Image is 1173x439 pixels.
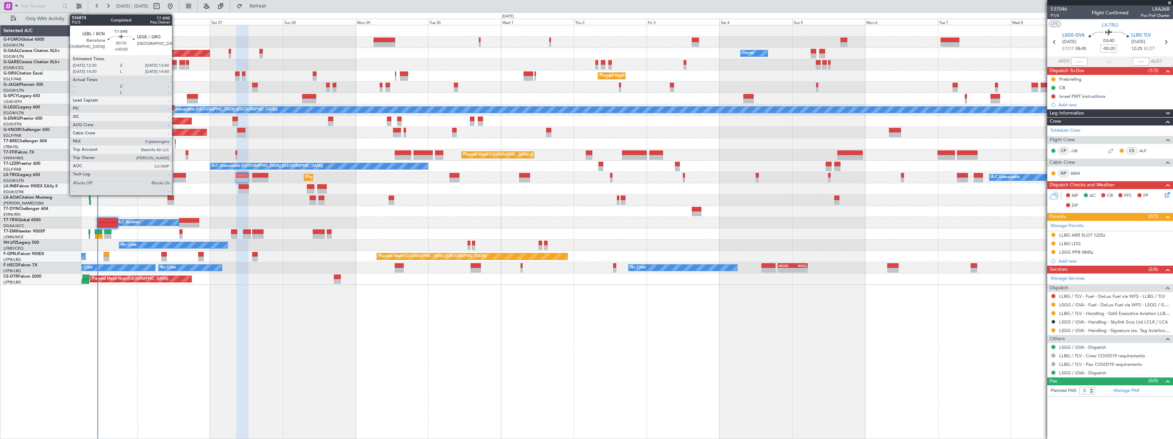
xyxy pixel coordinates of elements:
span: (1/3) [1148,67,1158,74]
span: LX-TRO [1102,22,1119,29]
span: LX-AOA [3,196,19,200]
a: LLBG / TLV - Crew COVID19 requirements [1059,353,1145,359]
a: G-SPCYLegacy 650 [3,94,40,98]
div: CS [1126,147,1137,155]
div: Sat 4 [719,19,792,25]
span: 537046 [1051,5,1067,13]
a: G-LEGCLegacy 600 [3,105,40,109]
div: WSSL [793,264,807,268]
a: ALF [1139,148,1155,154]
a: LSGG / GVA - Handling - Signature (ex. Tag Aviation) LSGG / GVA [1059,328,1170,333]
a: F-GPNJFalcon 900EX [3,252,44,256]
div: Sun 28 [283,19,356,25]
div: Israel PMT instructions [1059,93,1105,99]
span: Services [1050,266,1067,274]
span: T7-TRX [3,218,17,222]
div: Flight Confirmed [1092,9,1129,16]
a: LSGG / GVA - Handling - Skylink Svcs Ltd LCLK / LCA [1059,319,1168,325]
span: T7-EMI [3,229,17,234]
span: AC [1090,192,1096,199]
span: ALDT [1151,58,1162,65]
div: Planned Maint [GEOGRAPHIC_DATA] ([GEOGRAPHIC_DATA]) [306,172,414,183]
a: LFMN/NCE [3,235,24,240]
label: Planned PAX [1051,387,1076,394]
a: LFPB/LBG [3,268,21,274]
a: G-FOMOGlobal 6000 [3,38,44,42]
div: No Crew [77,263,93,273]
span: F-GPNJ [3,252,18,256]
span: G-GAAL [3,49,19,53]
a: G-ENRGPraetor 600 [3,117,42,121]
input: --:-- [1071,57,1088,66]
a: G-SIRSCitation Excel [3,71,43,76]
span: T7-DYN [3,207,19,211]
a: Manage PAX [1114,387,1140,394]
a: LLBG / TLV - Fuel - DeLux Fuel via WFS - LLBG / TLV [1059,293,1165,299]
div: CP [1058,147,1069,155]
div: CB [1059,85,1065,91]
span: G-LEGC [3,105,18,109]
span: G-SIRS [3,71,16,76]
span: Flight Crew [1050,136,1075,144]
div: Mon 29 [356,19,429,25]
div: Wed 1 [501,19,574,25]
span: G-FOMO [3,38,21,42]
div: Prebriefing [1059,76,1081,82]
div: [DATE] [502,14,514,19]
a: T7-TRXGlobal 6500 [3,218,41,222]
button: Refresh [233,1,274,12]
a: T7-EMIHawker 900XP [3,229,45,234]
span: Pos Pref Charter [1141,13,1170,18]
a: LLBG / TLV - Handling - QAS Executive Aviation LLBG / TLV [1059,310,1170,316]
div: A/C Unavailable [991,172,1020,183]
a: LSGG / GVA - Dispatch [1059,370,1106,376]
span: 03:40 [1103,38,1114,44]
a: LTBA/ISL [3,144,19,149]
div: No Crew [160,263,176,273]
a: G-GAALCessna Citation XLS+ [3,49,60,53]
div: HEGN [778,264,793,268]
span: Permits [1050,213,1066,221]
span: Dispatch To-Dos [1050,67,1084,75]
span: Only With Activity [18,16,72,21]
span: P1/6 [1051,13,1067,18]
span: Pax [1050,377,1057,385]
span: DP [1072,202,1078,209]
a: T7-LZZIPraetor 600 [3,162,40,166]
a: EGLF/FAB [3,77,21,82]
a: BBM [1071,170,1086,176]
div: Planned Maint Nice ([GEOGRAPHIC_DATA]) [92,274,168,284]
span: ELDT [1144,45,1155,52]
a: LSGG / GVA - Fuel - DeLux Fuel via WFS - LSGG / GVA [1059,302,1170,308]
a: Schedule Crew [1051,127,1080,134]
span: T7-BRE [3,139,17,143]
div: Add new [1059,258,1170,264]
a: LX-AOACitation Mustang [3,196,52,200]
span: 12:25 [1131,45,1142,52]
div: Fri 26 [137,19,210,25]
span: G-JAGA [3,83,19,87]
a: EGGW/LTN [3,110,24,116]
div: Mon 6 [865,19,938,25]
span: LSGG GVA [1062,32,1084,39]
a: F-HECDFalcon 7X [3,263,37,267]
a: LFPB/LBG [3,257,21,262]
a: Manage Services [1051,275,1085,282]
div: Owner [742,48,754,58]
a: G-VNORChallenger 650 [3,128,50,132]
a: T7-BREChallenger 604 [3,139,47,143]
div: - [793,268,807,272]
a: T7-DYNChallenger 604 [3,207,48,211]
a: LGAV/ATH [3,99,22,104]
div: A/C Unavailable [GEOGRAPHIC_DATA] ([GEOGRAPHIC_DATA]) [166,105,278,115]
a: EGGW/LTN [3,88,24,93]
div: Tue 30 [428,19,501,25]
div: ISP [1058,170,1069,177]
span: Dispatch [1050,284,1068,292]
div: Sat 27 [210,19,283,25]
a: EGLF/FAB [3,167,21,172]
a: EDLW/DTM [3,189,24,195]
a: EGGW/LTN [3,54,24,59]
div: Thu 25 [65,19,137,25]
a: EGLF/FAB [3,133,21,138]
